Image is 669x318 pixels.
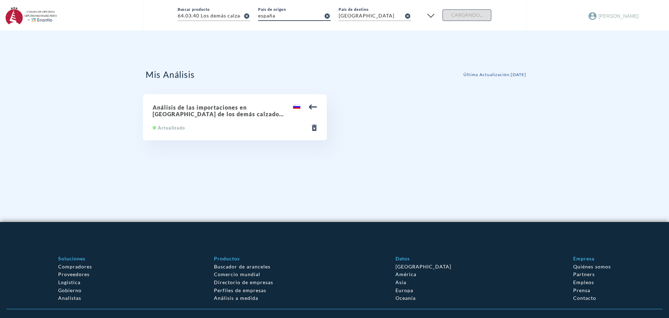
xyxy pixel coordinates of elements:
[589,10,638,22] button: [PERSON_NAME]
[395,271,416,277] a: América
[58,295,81,301] a: Analistas
[324,10,331,22] button: clear-input
[425,10,437,21] img: open filter
[214,271,260,277] a: Comercio mundial
[58,264,92,269] a: Compradores
[339,8,369,12] label: País de destino
[153,104,317,117] h2: Análisis de las importaciones en [GEOGRAPHIC_DATA] de los demás calzados, con puntera metálica de...
[214,295,258,301] a: Análisis a medida
[573,271,595,277] a: Partners
[573,287,590,293] a: Prensa
[58,287,82,293] a: Gobierno
[573,264,611,269] a: Quiénes somos
[324,13,330,19] i: cancel
[404,10,411,22] button: clear-input
[589,12,597,20] img: Account Icon
[309,103,317,111] img: arrow.svg
[395,279,406,285] a: Asia
[573,279,594,285] a: Empleos
[258,8,286,12] label: País de origen
[6,7,57,24] img: enantio
[214,279,273,285] a: Directorio de empresas
[146,69,195,80] h2: Mis Análisis
[395,264,451,269] a: [GEOGRAPHIC_DATA]
[243,10,250,22] button: clear-input
[158,125,185,131] span: Actualizado
[310,124,318,132] span: delete_forever
[58,271,90,277] a: Proveedores
[58,279,80,285] a: Logistica
[573,256,594,261] a: Empresa
[463,72,526,77] span: Última Actualización : [DATE]
[214,287,266,293] a: Perfiles de empresas
[58,256,85,261] a: Soluciones
[178,8,210,12] label: Buscar producto
[395,256,410,261] a: Datos
[244,13,250,19] i: cancel
[395,287,413,293] a: Europa
[214,256,240,261] a: Productos
[214,264,270,269] a: Buscador de aranceles
[573,295,596,301] a: Contacto
[405,13,411,19] i: cancel
[395,295,416,301] a: Oceanía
